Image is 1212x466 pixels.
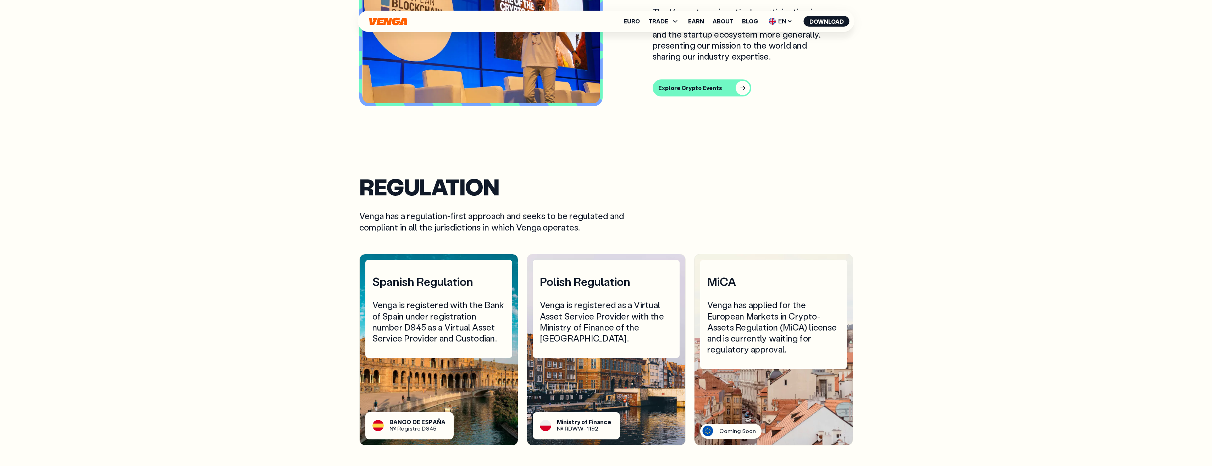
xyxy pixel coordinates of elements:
button: Explore Crypto Events [653,79,751,96]
a: Explore Crypto Events [653,79,853,96]
div: Polish Regulation [540,274,673,289]
span: i [567,419,568,425]
span: E [417,419,420,425]
a: Blog [742,18,758,24]
span: A [433,419,437,425]
p: The Venga team is actively participating in major events from the blockchain space, and the start... [653,6,826,62]
span: f [585,419,587,425]
a: Earn [688,18,704,24]
span: R [397,425,401,432]
span: n [563,419,567,425]
span: 9 [426,425,430,432]
span: s [568,419,571,425]
span: i [408,425,409,432]
span: O [406,419,411,425]
span: - [584,425,586,432]
span: 5 [433,425,436,432]
span: o [581,419,585,425]
div: Venga is registered as a Virtual Asset Service Provider with the Ministry of Finance of the [GEOG... [540,299,673,344]
span: 4 [430,425,433,432]
span: EN [767,16,795,27]
span: i [592,419,593,425]
span: 1 [589,425,591,432]
span: C [402,419,406,425]
span: a [597,419,600,425]
span: r [575,419,577,425]
span: 9 [591,425,595,432]
span: 1 [586,425,589,432]
span: t [571,419,574,425]
a: Euro [624,18,640,24]
span: c [604,419,607,425]
span: TRADE [648,18,668,24]
span: e [401,425,404,432]
div: MiCA [707,274,840,289]
span: № [389,425,396,432]
span: y [577,419,580,425]
span: P [429,419,432,425]
span: S [425,419,429,425]
span: № [557,425,564,432]
span: D [422,425,426,432]
span: t [413,425,415,432]
span: D [413,419,417,425]
span: W [578,425,583,432]
span: n [600,419,604,425]
div: Spanish Regulation [372,274,505,289]
svg: Home [369,17,408,26]
span: E [421,419,425,425]
span: M [557,419,562,425]
div: Venga has applied for the European Markets in Crypto-Assets Regulation (MiCA) license and is curr... [707,299,840,355]
img: flag-es [372,420,384,431]
img: flag-pl [540,420,551,431]
div: Venga is registered with the Bank of Spain under registration number D945 as a Virtual Asset Serv... [372,299,505,344]
span: o [417,425,421,432]
span: N [398,419,402,425]
span: A [441,419,445,425]
span: TRADE [648,17,680,26]
p: Venga has a regulation-first approach and seeks to be regulated and compliant in all the jurisdic... [359,210,657,232]
span: i [562,419,563,425]
span: W [572,425,578,432]
span: B [389,419,393,425]
div: Coming Soon [719,427,756,435]
span: g [404,425,408,432]
span: D [568,425,572,432]
span: n [593,419,597,425]
span: R [565,425,568,432]
div: Explore Crypto Events [658,84,722,91]
h2: Regulation [359,177,853,196]
span: Ñ [437,419,441,425]
button: Download [804,16,849,27]
span: e [608,419,611,425]
span: r [415,425,417,432]
span: 2 [595,425,598,432]
img: flag-uk [769,18,776,25]
span: F [589,419,592,425]
span: s [410,425,413,432]
a: About [713,18,734,24]
span: A [393,419,398,425]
